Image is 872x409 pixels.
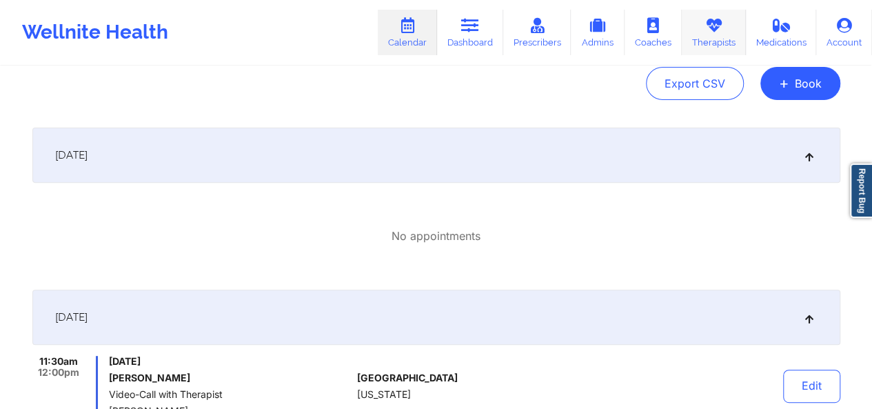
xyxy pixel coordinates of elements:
span: [DATE] [109,356,351,367]
span: [US_STATE] [356,389,410,400]
span: [DATE] [55,310,88,324]
a: Report Bug [850,163,872,218]
a: Admins [571,10,625,55]
a: Prescribers [503,10,571,55]
a: Calendar [378,10,437,55]
button: Edit [783,370,840,403]
a: Medications [746,10,817,55]
span: [GEOGRAPHIC_DATA] [356,372,457,383]
a: Account [816,10,872,55]
button: +Book [760,67,840,100]
span: + [779,79,789,87]
span: 12:00pm [38,367,79,378]
h6: [PERSON_NAME] [109,372,351,383]
button: Export CSV [646,67,744,100]
a: Coaches [625,10,682,55]
span: 11:30am [39,356,78,367]
span: Video-Call with Therapist [109,389,351,400]
a: Dashboard [437,10,503,55]
p: No appointments [392,228,480,244]
a: Therapists [682,10,746,55]
span: [DATE] [55,148,88,162]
